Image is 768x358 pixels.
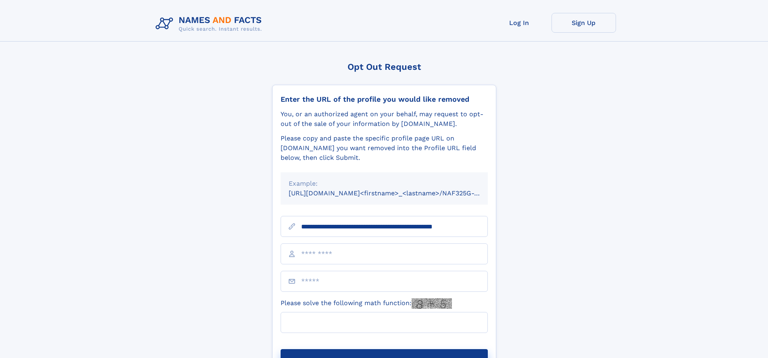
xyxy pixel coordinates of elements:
[281,134,488,163] div: Please copy and paste the specific profile page URL on [DOMAIN_NAME] you want removed into the Pr...
[289,189,503,197] small: [URL][DOMAIN_NAME]<firstname>_<lastname>/NAF325G-xxxxxxxx
[281,298,452,309] label: Please solve the following math function:
[281,95,488,104] div: Enter the URL of the profile you would like removed
[281,109,488,129] div: You, or an authorized agent on your behalf, may request to opt-out of the sale of your informatio...
[289,179,480,188] div: Example:
[552,13,616,33] a: Sign Up
[487,13,552,33] a: Log In
[272,62,496,72] div: Opt Out Request
[152,13,268,35] img: Logo Names and Facts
